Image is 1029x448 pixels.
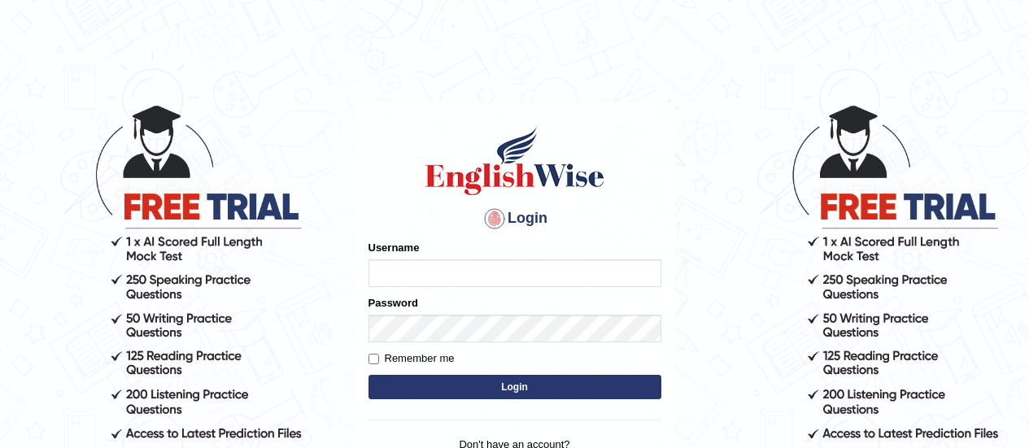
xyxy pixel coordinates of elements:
[368,206,661,232] h4: Login
[368,375,661,399] button: Login
[422,124,608,198] img: Logo of English Wise sign in for intelligent practice with AI
[368,295,418,311] label: Password
[368,350,455,367] label: Remember me
[368,354,379,364] input: Remember me
[368,240,420,255] label: Username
